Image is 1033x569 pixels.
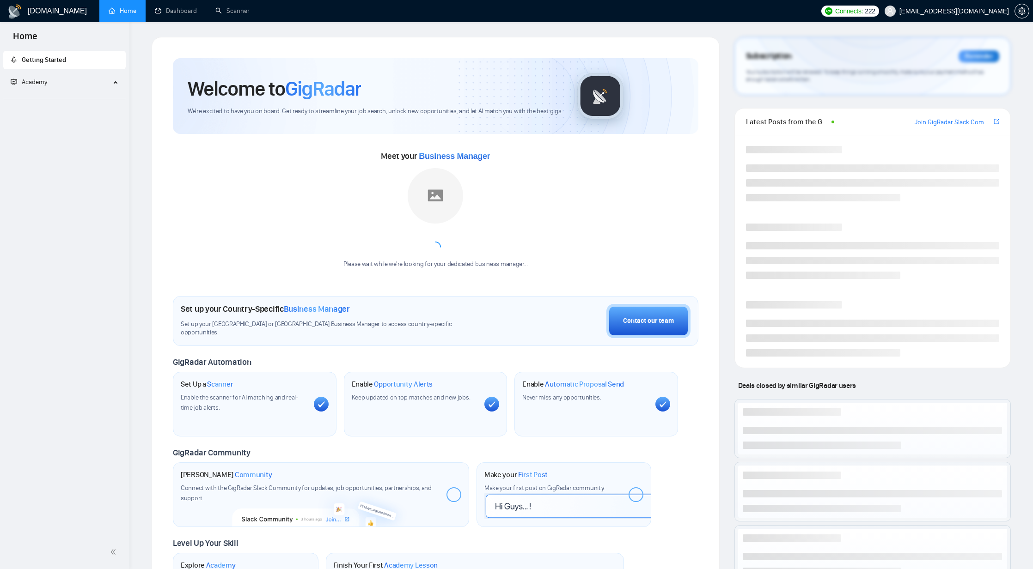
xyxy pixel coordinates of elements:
span: Academy [22,78,47,86]
span: Opportunity Alerts [374,380,433,389]
a: dashboardDashboard [155,7,197,15]
span: Keep updated on top matches and new jobs. [352,393,471,401]
img: placeholder.png [408,168,463,224]
span: double-left [110,547,119,557]
span: Your subscription will be renewed. To keep things running smoothly, make sure your payment method... [746,68,984,83]
span: Deals closed by similar GigRadar users [734,377,860,393]
h1: Set up your Country-Specific [181,304,350,314]
h1: Enable [522,380,624,389]
span: Home [6,30,45,49]
span: Automatic Proposal Send [545,380,624,389]
span: Business Manager [284,304,350,314]
span: setting [1015,7,1029,15]
span: rocket [11,56,17,63]
span: Getting Started [22,56,66,64]
span: Never miss any opportunities. [522,393,601,401]
button: setting [1015,4,1029,18]
li: Academy Homepage [3,95,126,101]
div: Please wait while we're looking for your dedicated business manager... [338,260,533,269]
span: 222 [865,6,875,16]
h1: Welcome to [188,76,361,101]
button: Contact our team [606,304,691,338]
span: Enable the scanner for AI matching and real-time job alerts. [181,393,298,412]
a: setting [1015,7,1029,15]
h1: Enable [352,380,433,389]
span: We're excited to have you on board. Get ready to streamline your job search, unlock new opportuni... [188,107,562,116]
a: Join GigRadar Slack Community [915,117,992,127]
div: Contact our team [623,316,674,326]
span: Connects: [835,6,863,16]
h1: Set Up a [181,380,233,389]
span: GigRadar [285,76,361,101]
span: First Post [518,470,548,479]
span: Meet your [381,151,490,161]
span: Community [235,470,272,479]
span: Set up your [GEOGRAPHIC_DATA] or [GEOGRAPHIC_DATA] Business Manager to access country-specific op... [181,320,487,338]
img: upwork-logo.png [825,7,832,15]
span: loading [429,241,441,253]
a: searchScanner [215,7,250,15]
span: Latest Posts from the GigRadar Community [746,116,829,127]
span: Scanner [207,380,233,389]
li: Getting Started [3,51,126,69]
span: fund-projection-screen [11,79,17,85]
img: logo [7,4,22,19]
span: Academy [11,78,47,86]
span: Make your first post on GigRadar community. [484,484,605,492]
a: homeHome [109,7,136,15]
span: Subscription [746,48,792,64]
span: Level Up Your Skill [173,538,238,548]
img: gigradar-logo.png [577,73,623,119]
span: GigRadar Automation [173,357,251,367]
span: GigRadar Community [173,448,251,458]
div: Reminder [959,50,999,62]
span: export [994,118,999,125]
span: Business Manager [419,151,490,161]
span: user [887,8,893,14]
h1: Make your [484,470,548,479]
span: Connect with the GigRadar Slack Community for updates, job opportunities, partnerships, and support. [181,484,432,502]
a: export [994,117,999,126]
img: slackcommunity-bg.png [232,484,410,527]
h1: [PERSON_NAME] [181,470,272,479]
